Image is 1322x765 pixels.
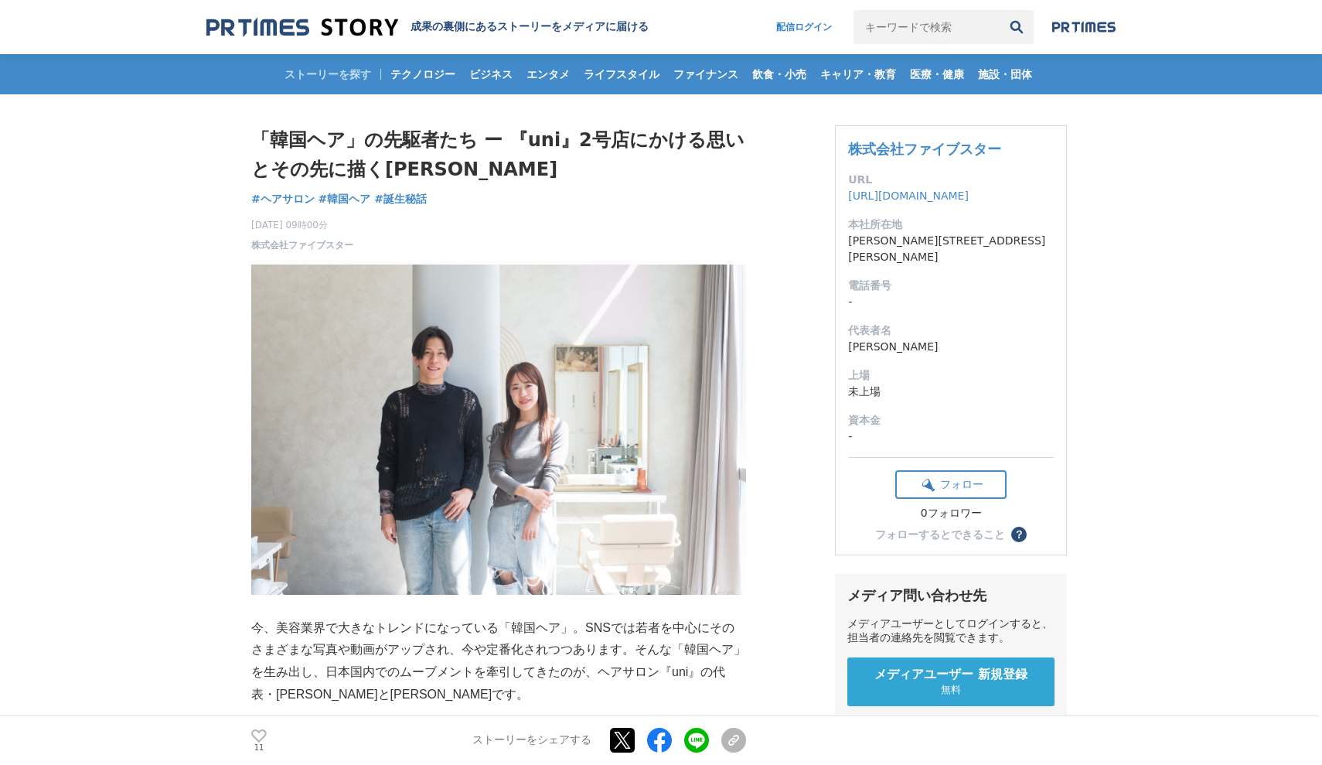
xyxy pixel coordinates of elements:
span: 医療・健康 [904,67,970,81]
dt: 代表者名 [848,323,1054,339]
p: 11 [251,744,267,752]
a: ライフスタイル [578,54,666,94]
a: テクノロジー [384,54,462,94]
input: キーワードで検索 [854,10,1000,44]
span: エンタメ [520,67,576,81]
span: 無料 [941,683,961,697]
dt: 電話番号 [848,278,1054,294]
h2: 成果の裏側にあるストーリーをメディアに届ける [411,20,649,34]
a: 株式会社ファイブスター [848,141,1001,157]
span: #誕生秘話 [374,192,427,206]
img: thumbnail_7b34ce00-037d-11ef-8b88-3dab88bd5003.JPG [251,265,746,595]
a: [URL][DOMAIN_NAME] [848,190,969,202]
span: #韓国ヘア [319,192,371,206]
span: キャリア・教育 [814,67,902,81]
button: ？ [1011,527,1027,542]
dd: [PERSON_NAME][STREET_ADDRESS][PERSON_NAME] [848,233,1054,265]
dd: [PERSON_NAME] [848,339,1054,355]
a: 配信ログイン [761,10,847,44]
div: メディアユーザーとしてログインすると、担当者の連絡先を閲覧できます。 [847,617,1055,645]
a: 成果の裏側にあるストーリーをメディアに届ける 成果の裏側にあるストーリーをメディアに届ける [206,17,649,38]
p: ストーリーをシェアする [472,734,591,748]
span: ライフスタイル [578,67,666,81]
h1: 「韓国ヘア」の先駆者たち ー 『uni』2号店にかける思いとその先に描く[PERSON_NAME] [251,125,746,185]
a: 株式会社ファイブスター [251,238,353,252]
span: ファイナンス [667,67,744,81]
a: ビジネス [463,54,519,94]
a: 飲食・小売 [746,54,813,94]
span: テクノロジー [384,67,462,81]
dt: 上場 [848,367,1054,384]
button: 検索 [1000,10,1034,44]
dt: 資本金 [848,412,1054,429]
a: エンタメ [520,54,576,94]
dt: 本社所在地 [848,217,1054,233]
img: prtimes [1052,21,1116,33]
p: 今、美容業界で大きなトレンドになっている「韓国ヘア」。SNSでは若者を中心にそのさまざまな写真や動画がアップされ、今や定番化されつつあります。そんな「韓国ヘア」を生み出し、日本国内でのムーブメン... [251,617,746,706]
a: 施設・団体 [972,54,1038,94]
span: ビジネス [463,67,519,81]
div: メディア問い合わせ先 [847,586,1055,605]
span: メディアユーザー 新規登録 [874,667,1027,683]
dd: - [848,429,1054,445]
a: メディアユーザー 新規登録 無料 [847,657,1055,706]
a: 医療・健康 [904,54,970,94]
a: キャリア・教育 [814,54,902,94]
span: ？ [1014,529,1024,540]
button: フォロー [895,470,1007,499]
dd: 未上場 [848,384,1054,400]
div: フォローするとできること [875,529,1005,540]
span: #ヘアサロン [251,192,315,206]
a: #ヘアサロン [251,191,315,207]
a: ファイナンス [667,54,744,94]
span: 飲食・小売 [746,67,813,81]
div: 0フォロワー [895,507,1007,521]
span: [DATE] 09時00分 [251,218,353,232]
a: #韓国ヘア [319,191,371,207]
dd: - [848,294,1054,310]
img: 成果の裏側にあるストーリーをメディアに届ける [206,17,398,38]
dt: URL [848,172,1054,188]
a: #誕生秘話 [374,191,427,207]
span: 施設・団体 [972,67,1038,81]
